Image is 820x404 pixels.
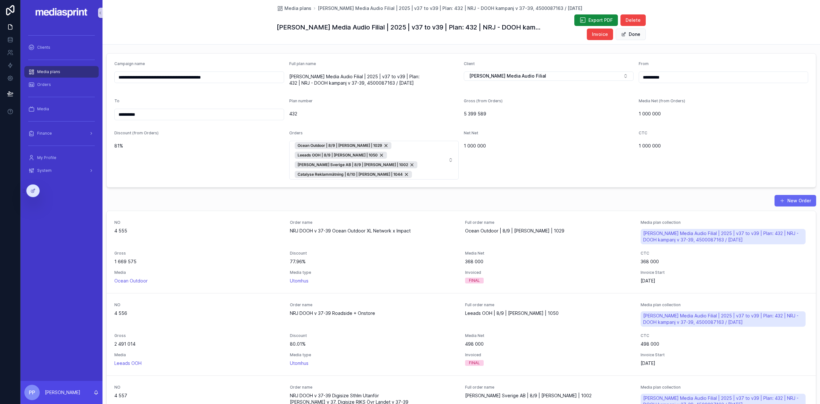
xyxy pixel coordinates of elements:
span: 1 000 000 [639,111,808,117]
a: Utomhus [290,360,308,366]
button: Unselect 1643 [295,161,417,168]
div: FINAL [469,360,480,366]
span: Finance [37,131,52,136]
span: CTC [639,130,647,135]
a: Utomhus [290,278,308,284]
a: [PERSON_NAME] Media Audio Filial | 2025 | v37 to v39 | Plan: 432 | NRJ - DOOH kampanj v 37-39, 45... [318,5,582,12]
span: 77.96% [290,258,458,265]
a: Orders [24,79,99,90]
span: To [114,98,119,103]
span: 1 000 000 [639,143,808,149]
span: Invoice [592,31,608,38]
span: 368 000 [641,258,808,265]
span: [PERSON_NAME] Sverige AB | 8/9 | [PERSON_NAME] | 1002 [298,162,408,167]
span: My Profile [37,155,56,160]
div: scrollable content [20,26,102,185]
span: Media type [290,352,458,358]
span: Full plan name [289,61,316,66]
span: 2 491 014 [114,341,282,347]
span: NO [114,302,282,307]
span: [PERSON_NAME] Media Audio Filial | 2025 | v37 to v39 | Plan: 432 | NRJ - DOOH kampanj v 37-39, 45... [643,313,803,325]
a: Media plans [277,5,311,12]
span: 1 669 575 [114,258,282,265]
span: Orders [289,130,303,135]
a: Clients [24,42,99,53]
img: App logo [35,8,88,18]
span: Gross (from Orders) [464,98,503,103]
span: [PERSON_NAME] Media Audio Filial | 2025 | v37 to v39 | Plan: 432 | NRJ - DOOH kampanj v 37-39, 45... [643,230,803,243]
span: NO [114,220,282,225]
span: NRJ DOOH v 37-39 Ocean Outdoor XL Network x Impact [290,228,458,234]
span: Full order name [465,302,633,307]
span: Orders [37,82,51,87]
button: New Order [775,195,816,206]
a: Finance [24,128,99,139]
span: CTC [641,333,808,338]
button: Done [616,29,646,40]
a: My Profile [24,152,99,164]
a: Media plans [24,66,99,78]
span: Media Net [465,251,633,256]
button: Select Button [464,72,634,80]
span: 498 000 [465,341,633,347]
button: Select Button [289,141,459,179]
div: FINAL [469,278,480,283]
button: Invoice [587,29,613,40]
span: System [37,168,52,173]
button: Export PDF [574,14,618,26]
span: [PERSON_NAME] Media Audio Filial | 2025 | v37 to v39 | Plan: 432 | NRJ - DOOH kampanj v 37-39, 45... [289,73,459,86]
span: Invoiced [465,270,633,275]
a: Leeads OOH [114,360,142,366]
span: Discount [290,333,458,338]
span: Clients [37,45,50,50]
span: Order name [290,302,458,307]
h1: [PERSON_NAME] Media Audio Filial | 2025 | v37 to v39 | Plan: 432 | NRJ - DOOH kampanj v 37-39, 45... [277,23,544,32]
span: Media plans [37,69,60,74]
iframe: Spotlight [1,31,12,42]
span: Order name [290,385,458,390]
span: Delete [626,17,641,23]
span: 4 556 [114,310,282,316]
span: 80.01% [290,341,458,347]
span: CTC [641,251,808,256]
span: Catalyse Reklammätning | 6/10 | [PERSON_NAME] | 1044 [298,172,403,177]
span: 1 000 000 [464,143,634,149]
span: Gross [114,251,282,256]
span: Media [114,352,282,358]
span: 5 399 589 [464,111,634,117]
button: Delete [620,14,646,26]
a: Ocean Outdoor [114,278,148,284]
span: Invoice Start [641,270,808,275]
span: Media type [290,270,458,275]
span: Export PDF [588,17,613,23]
span: Net Net [464,130,478,135]
span: NRJ DOOH v 37-39 Roadside + Onstore [290,310,458,316]
button: Unselect 1668 [295,171,412,178]
a: NO4 555Order nameNRJ DOOH v 37-39 Ocean Outdoor XL Network x ImpactFull order nameOcean Outdoor |... [107,211,816,293]
a: [PERSON_NAME] Media Audio Filial | 2025 | v37 to v39 | Plan: 432 | NRJ - DOOH kampanj v 37-39, 45... [641,229,806,244]
span: Invoice Start [641,352,808,358]
a: Media [24,103,99,115]
span: Media plans [284,5,311,12]
span: Gross [114,333,282,338]
span: 4 555 [114,228,282,234]
span: Media [37,106,49,112]
span: Discount [290,251,458,256]
span: Media plan collection [641,302,808,307]
p: [PERSON_NAME] [45,389,80,396]
span: [PERSON_NAME] Sverige AB | 8/9 | [PERSON_NAME] | 1002 [465,392,633,399]
span: Plan number [289,98,313,103]
span: Full order name [465,385,633,390]
span: Full order name [465,220,633,225]
span: Campaign name [114,61,145,66]
span: Media plan collection [641,385,808,390]
span: 368 000 [465,258,633,265]
span: Order name [290,220,458,225]
span: Media [114,270,282,275]
span: 432 [289,111,459,117]
a: System [24,165,99,176]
